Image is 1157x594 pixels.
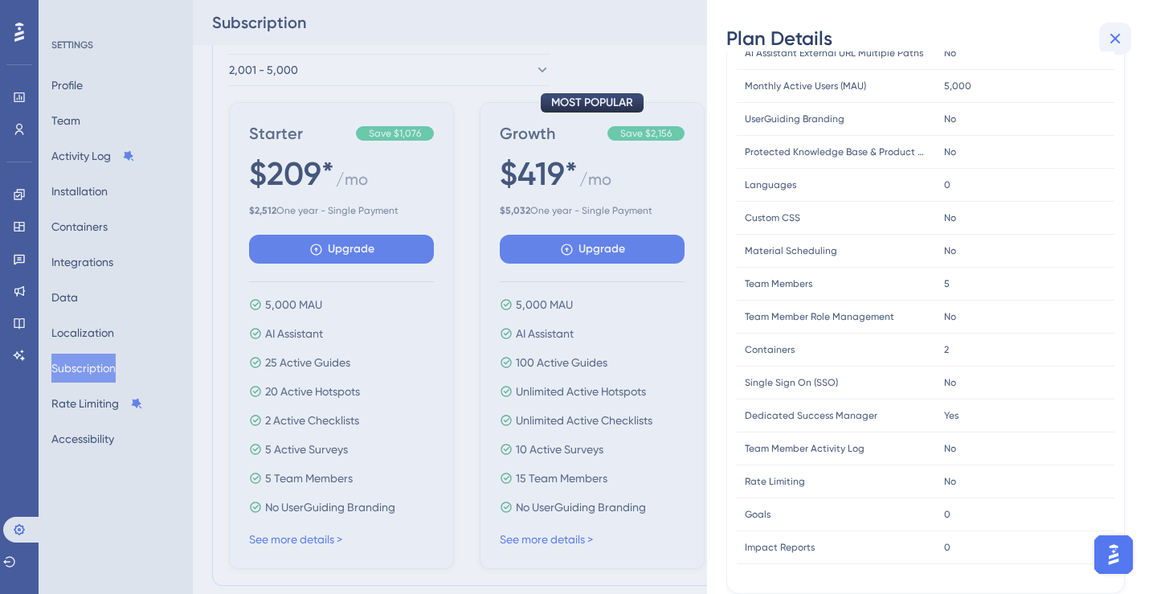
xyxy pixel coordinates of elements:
span: No [944,211,956,224]
span: Custom CSS [745,211,800,224]
span: No [944,244,956,257]
span: Material Scheduling [745,244,837,257]
span: Impact Reports [745,541,815,554]
span: Team Member Role Management [745,310,894,323]
span: Languages [745,178,796,191]
span: 5 [944,277,950,290]
iframe: UserGuiding AI Assistant Launcher [1090,531,1138,579]
span: No [944,475,956,488]
span: 2 [944,343,949,356]
span: Containers [745,343,795,356]
span: Rate Limiting [745,475,805,488]
span: Team Member Activity Log [745,442,865,455]
span: No [944,442,956,455]
span: Team Members [745,277,812,290]
div: Plan Details [726,26,1138,51]
span: AI Assistant External URL Multiple Paths [745,47,923,59]
span: 5,000 [944,80,971,92]
span: 0 [944,178,951,191]
span: No [944,310,956,323]
span: No [944,145,956,158]
span: 0 [944,508,951,521]
span: No [944,376,956,389]
span: Yes [944,409,959,422]
span: Monthly Active Users (MAU) [745,80,866,92]
span: Protected Knowledge Base & Product Updates [745,145,928,158]
span: No [944,47,956,59]
span: UserGuiding Branding [745,113,844,125]
span: No [944,113,956,125]
span: Goals [745,508,771,521]
span: Dedicated Success Manager [745,409,877,422]
span: 0 [944,541,951,554]
span: Single Sign On (SSO) [745,376,838,389]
